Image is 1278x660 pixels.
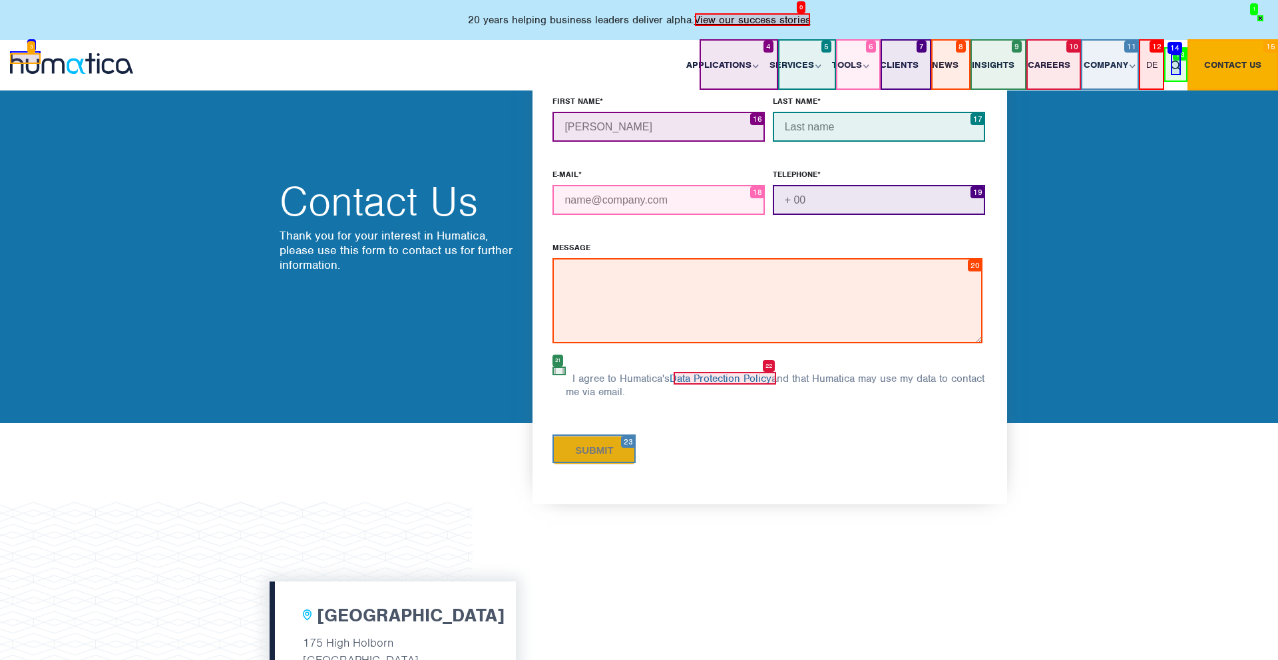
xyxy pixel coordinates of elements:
input: Last name [773,112,985,142]
input: I agree to Humatica'sData Protection Policyand that Humatica may use my data to contact me via em... [552,367,566,375]
a: DE [1140,40,1164,90]
a: Insights [965,40,1021,90]
a: Clients [873,40,925,90]
a: View our success stories [694,13,811,27]
span: Message [552,242,590,253]
img: search_icon [1171,61,1181,71]
input: First name [552,112,765,142]
p: Thank you for your interest in Humatica, please use this form to contact us for further information. [280,228,519,272]
a: News [925,40,965,90]
span: FIRST NAME [552,96,600,106]
input: name@company.com [552,185,765,215]
h2: [GEOGRAPHIC_DATA] [317,605,505,627]
span: LAST NAME [773,96,817,106]
a: Contact us [1187,40,1278,90]
p: 20 years helping business leaders deliver alpha. [468,13,811,27]
input: Submit [552,436,636,464]
img: logo [10,53,133,74]
a: Data Protection Policy [670,372,771,385]
a: Company [1077,40,1140,90]
a: Applications [680,40,763,90]
p: 175 High Holborn [303,634,483,651]
a: Tools [825,40,873,90]
a: Services [763,40,825,90]
span: TELEPHONE [773,169,817,180]
h2: Contact Us [280,182,519,222]
a: Careers [1021,40,1077,90]
span: E-MAIL [552,169,578,180]
span: DE [1146,59,1158,71]
input: + 00 [773,185,985,215]
p: I agree to Humatica's and that Humatica may use my data to contact me via email. [566,372,984,399]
